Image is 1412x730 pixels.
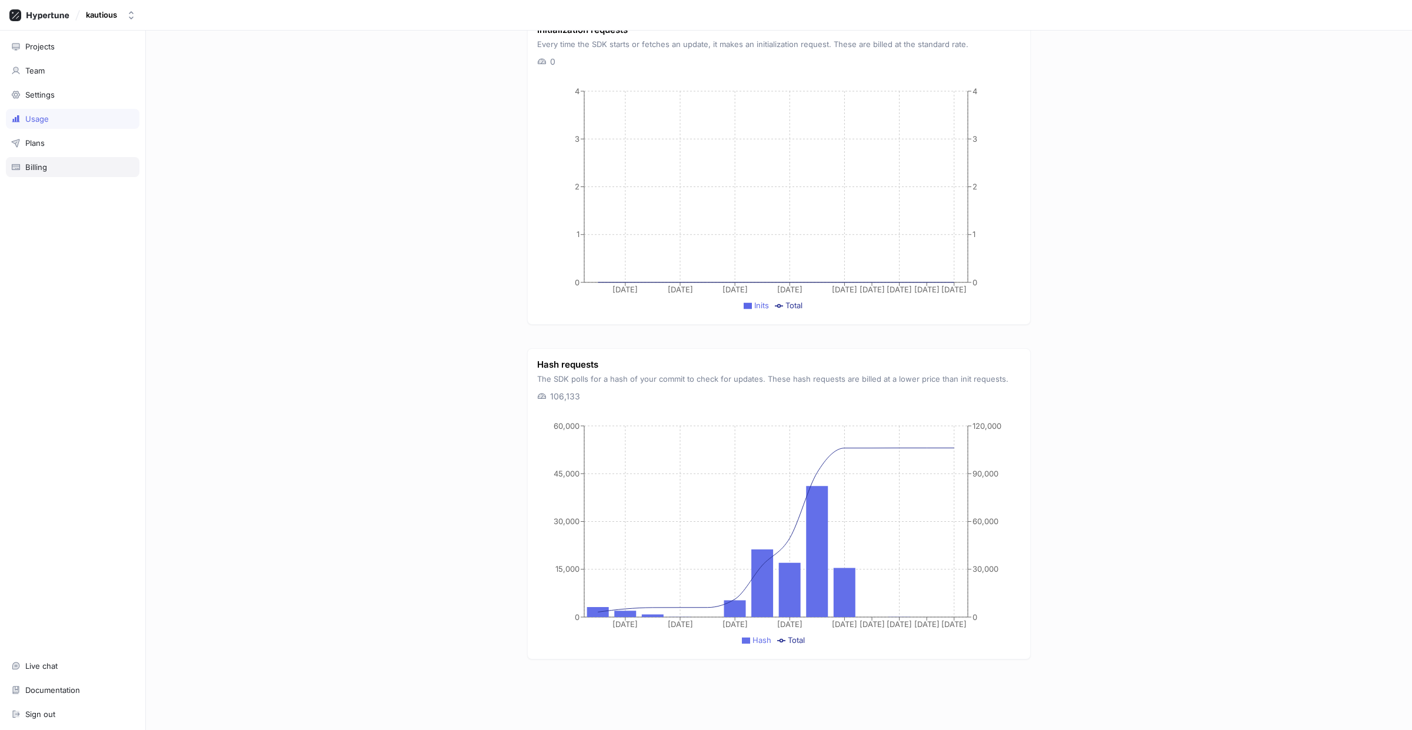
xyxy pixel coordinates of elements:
[6,157,139,177] a: Billing
[941,285,967,294] tspan: [DATE]
[25,162,47,172] div: Billing
[612,619,638,629] tspan: [DATE]
[722,285,748,294] tspan: [DATE]
[860,285,885,294] tspan: [DATE]
[550,55,555,68] p: 0
[860,619,885,629] tspan: [DATE]
[973,612,977,621] tspan: 0
[914,619,940,629] tspan: [DATE]
[6,109,139,129] a: Usage
[887,285,912,294] tspan: [DATE]
[973,229,975,239] tspan: 1
[25,661,58,671] div: Live chat
[25,138,45,148] div: Plans
[777,285,802,294] tspan: [DATE]
[25,114,49,124] div: Usage
[575,612,580,621] tspan: 0
[668,619,693,629] tspan: [DATE]
[914,285,940,294] tspan: [DATE]
[973,86,977,95] tspan: 4
[25,709,55,719] div: Sign out
[554,516,580,526] tspan: 30,000
[973,468,998,478] tspan: 90,000
[973,421,1001,430] tspan: 120,000
[973,182,977,191] tspan: 2
[785,301,802,310] span: Total
[612,285,638,294] tspan: [DATE]
[722,619,748,629] tspan: [DATE]
[6,133,139,153] a: Plans
[25,42,55,51] div: Projects
[555,564,580,574] tspan: 15,000
[537,358,1021,372] p: Hash requests
[537,374,1021,385] p: The SDK polls for a hash of your commit to check for updates. These hash requests are billed at a...
[777,619,802,629] tspan: [DATE]
[575,134,580,143] tspan: 3
[537,39,1021,51] p: Every time the SDK starts or fetches an update, it makes an initialization request. These are bil...
[25,685,80,695] div: Documentation
[25,66,45,75] div: Team
[577,229,580,239] tspan: 1
[973,134,977,143] tspan: 3
[832,285,857,294] tspan: [DATE]
[86,10,117,20] div: kautious
[754,301,769,310] span: Inits
[973,564,998,574] tspan: 30,000
[973,277,977,286] tspan: 0
[575,182,580,191] tspan: 2
[554,468,580,478] tspan: 45,000
[575,277,580,286] tspan: 0
[973,516,998,526] tspan: 60,000
[788,635,805,645] span: Total
[941,619,967,629] tspan: [DATE]
[832,619,857,629] tspan: [DATE]
[25,90,55,99] div: Settings
[6,36,139,56] a: Projects
[6,85,139,105] a: Settings
[887,619,912,629] tspan: [DATE]
[554,421,580,430] tspan: 60,000
[6,61,139,81] a: Team
[81,5,141,25] button: kautious
[6,680,139,700] a: Documentation
[550,390,580,402] p: 106,133
[575,86,580,95] tspan: 4
[752,635,771,645] span: Hash
[668,285,693,294] tspan: [DATE]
